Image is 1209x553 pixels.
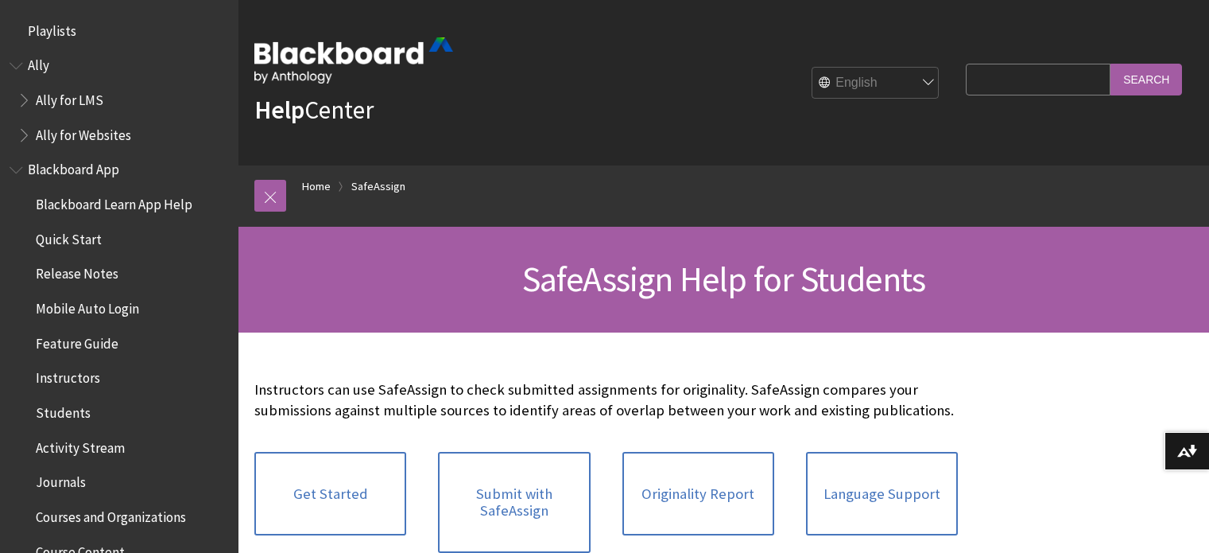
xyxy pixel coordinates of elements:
select: Site Language Selector [812,68,940,99]
span: Journals [36,469,86,491]
span: Release Notes [36,261,118,282]
span: Blackboard Learn App Help [36,191,192,212]
strong: Help [254,94,304,126]
a: Submit with SafeAssign [438,452,590,553]
span: Activity Stream [36,434,125,456]
nav: Book outline for Anthology Ally Help [10,53,229,149]
span: Ally for LMS [36,87,103,108]
span: Quick Start [36,226,102,247]
span: SafeAssign Help for Students [522,257,926,301]
span: Feature Guide [36,330,118,352]
span: Courses and Organizations [36,504,186,525]
nav: Book outline for Playlists [10,18,229,45]
img: Blackboard by Anthology [254,37,453,84]
a: Originality Report [622,452,774,536]
span: Instructors [36,365,100,387]
a: Language Support [806,452,958,536]
a: Get Started [254,452,406,536]
span: Students [36,399,91,421]
p: Instructors can use SafeAssign to check submitted assignments for originality. SafeAssign compare... [254,380,958,421]
span: Playlists [28,18,76,39]
a: HelpCenter [254,94,374,126]
a: Home [302,177,331,197]
span: Ally for Websites [36,122,131,143]
a: SafeAssign [351,177,405,197]
span: Blackboard App [28,157,119,178]
span: Ally [28,53,49,74]
span: Mobile Auto Login [36,295,139,317]
input: Search [1110,64,1182,95]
